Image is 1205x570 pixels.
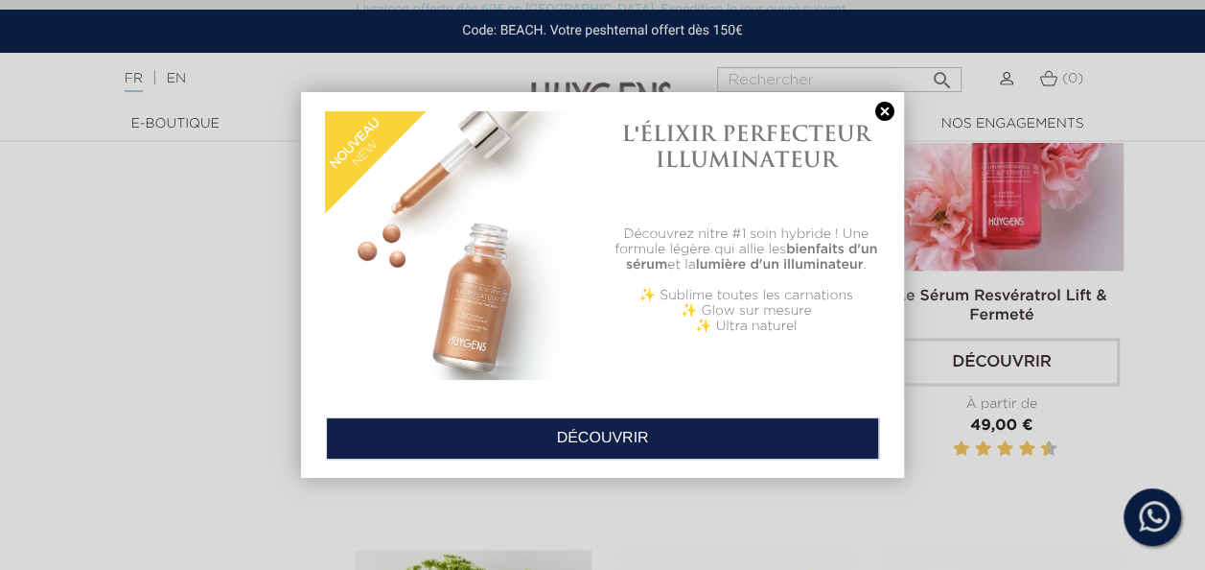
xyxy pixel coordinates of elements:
[613,319,880,334] p: ✨ Ultra naturel
[613,226,880,273] p: Découvrez nitre #1 soin hybride ! Une formule légère qui allie les et la .
[626,243,877,272] b: bienfaits d'un sérum
[613,303,880,319] p: ✨ Glow sur mesure
[613,121,880,172] h1: L'ÉLIXIR PERFECTEUR ILLUMINATEUR
[613,288,880,303] p: ✨ Sublime toutes les carnations
[696,258,864,272] b: lumière d'un illuminateur
[326,417,879,460] a: DÉCOUVRIR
